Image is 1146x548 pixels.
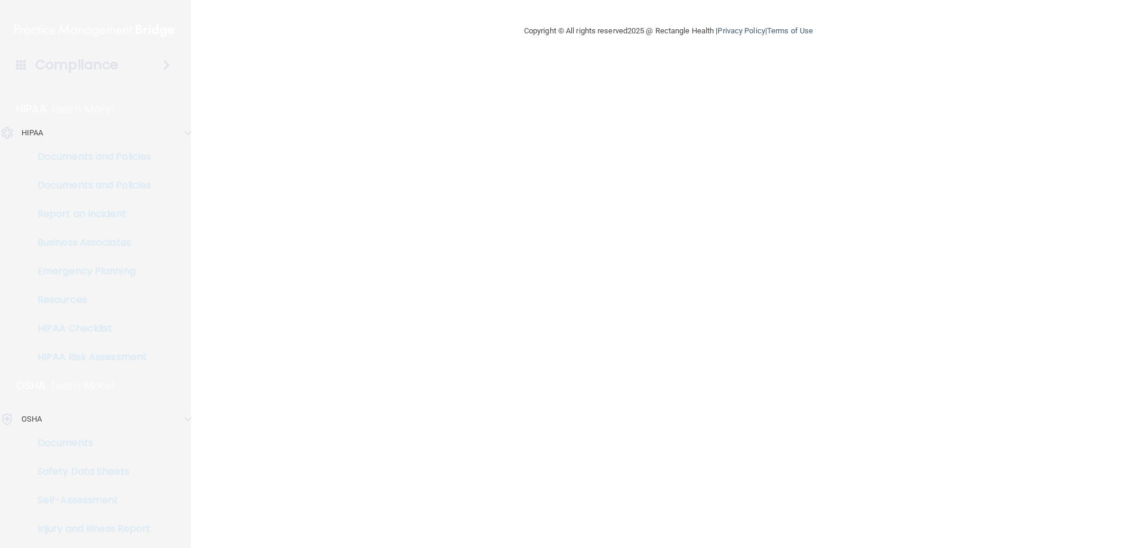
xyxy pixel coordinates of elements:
p: HIPAA [16,102,47,116]
p: Resources [8,294,171,306]
p: OSHA [16,379,46,393]
p: HIPAA Risk Assessment [8,351,171,363]
p: Documents and Policies [8,151,171,163]
p: HIPAA [21,126,44,140]
p: Learn More! [53,102,116,116]
a: Terms of Use [767,26,813,35]
p: Learn More! [52,379,115,393]
div: Copyright © All rights reserved 2025 @ Rectangle Health | | [451,12,886,50]
a: Privacy Policy [717,26,765,35]
p: Report an Incident [8,208,171,220]
p: Documents [8,437,171,449]
p: Emergency Planning [8,265,171,277]
h4: Compliance [35,57,118,73]
p: Safety Data Sheets [8,466,171,478]
img: PMB logo [14,18,177,42]
p: Documents and Policies [8,179,171,191]
p: Business Associates [8,237,171,249]
p: HIPAA Checklist [8,323,171,335]
p: OSHA [21,412,42,426]
p: Self-Assessment [8,494,171,506]
p: Injury and Illness Report [8,523,171,535]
